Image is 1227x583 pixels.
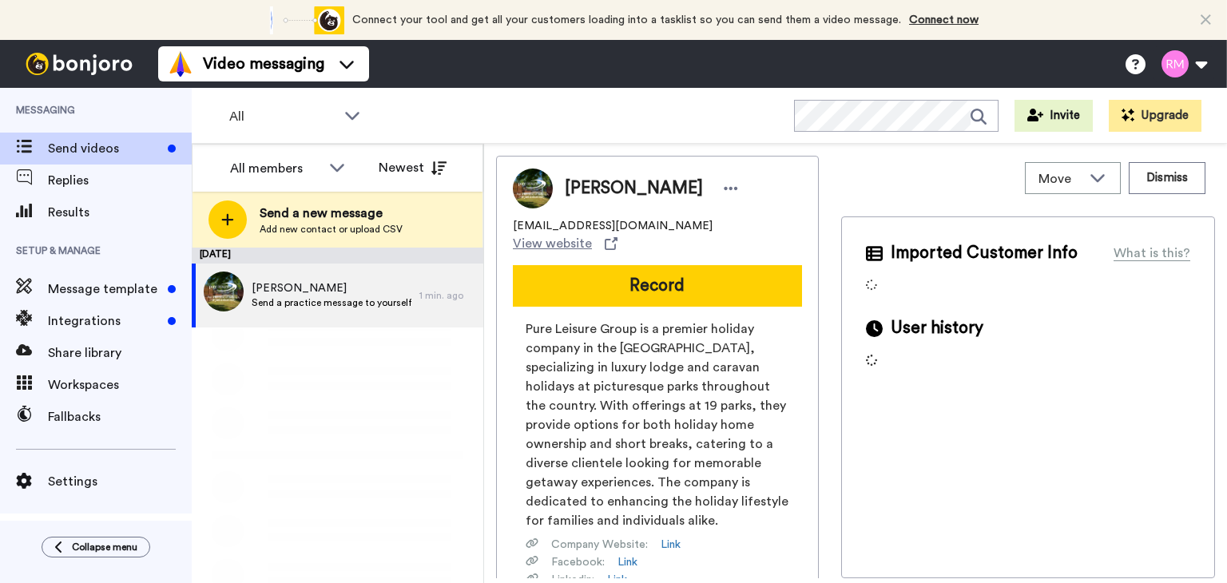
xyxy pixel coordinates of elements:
span: Video messaging [203,53,324,75]
span: Fallbacks [48,407,192,426]
span: Results [48,203,192,222]
span: View website [513,234,592,253]
span: [PERSON_NAME] [565,176,703,200]
img: vm-color.svg [168,51,193,77]
a: View website [513,234,617,253]
span: Settings [48,472,192,491]
span: [PERSON_NAME] [252,280,411,296]
span: Replies [48,171,192,190]
img: bj-logo-header-white.svg [19,53,139,75]
span: Send a new message [260,204,403,223]
span: Add new contact or upload CSV [260,223,403,236]
span: Imported Customer Info [891,241,1078,265]
span: All [229,107,336,126]
div: What is this? [1114,244,1190,263]
div: 1 min. ago [419,289,475,302]
div: [DATE] [192,248,483,264]
span: Message template [48,280,161,299]
button: Collapse menu [42,537,150,557]
button: Upgrade [1109,100,1201,132]
span: Send videos [48,139,161,158]
span: Integrations [48,311,161,331]
span: [EMAIL_ADDRESS][DOMAIN_NAME] [513,218,713,234]
span: Move [1038,169,1082,188]
span: Collapse menu [72,541,137,553]
span: Workspaces [48,375,192,395]
img: 4f3b3c51-55bc-486c-b2df-4356e53a9c2c.jpg [204,272,244,311]
span: Send a practice message to yourself [252,296,411,309]
span: Company Website : [551,537,648,553]
span: Connect your tool and get all your customers loading into a tasklist so you can send them a video... [352,14,901,26]
img: Image of Rob morphet [513,169,553,208]
span: Share library [48,343,192,363]
button: Newest [367,152,459,184]
button: Dismiss [1129,162,1205,194]
div: animation [256,6,344,34]
div: All members [230,159,321,178]
button: Record [513,265,802,307]
span: User history [891,316,983,340]
a: Connect now [909,14,979,26]
span: Facebook : [551,554,605,570]
button: Invite [1015,100,1093,132]
span: Pure Leisure Group is a premier holiday company in the [GEOGRAPHIC_DATA], specializing in luxury ... [526,319,789,530]
a: Link [617,554,637,570]
a: Link [661,537,681,553]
